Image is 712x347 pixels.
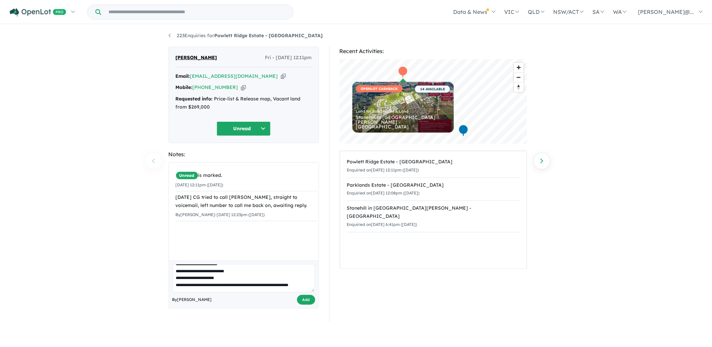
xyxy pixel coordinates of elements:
[347,222,417,227] small: Enquiried on [DATE] 6:41pm ([DATE])
[176,54,217,62] span: [PERSON_NAME]
[176,193,318,210] div: [DATE] CG tried to call [PERSON_NAME], straight to voicemail, left number to call me back on, awa...
[265,54,312,62] span: Fri - [DATE] 12:11pm
[215,32,323,39] strong: Powlett Ridge Estate - [GEOGRAPHIC_DATA]
[347,158,520,166] div: Powlett Ridge Estate - [GEOGRAPHIC_DATA]
[169,32,544,40] nav: breadcrumb
[340,47,527,56] div: Recent Activities:
[514,72,524,82] button: Zoom out
[176,171,198,180] span: Unread
[514,82,524,92] button: Reset bearing to north
[172,296,212,303] span: By [PERSON_NAME]
[352,82,454,133] a: OPENLOT CASHBACK 14 AVAILABLE Land for Sale | House & Land Stonehill in [GEOGRAPHIC_DATA][PERSON_...
[514,73,524,82] span: Zoom out
[347,178,520,201] a: Parklands Estate - [GEOGRAPHIC_DATA]Enquiried on[DATE] 12:08pm ([DATE])
[176,171,318,180] div: is marked.
[398,66,408,78] div: Map marker
[169,32,323,39] a: 223Enquiries forPowlett Ridge Estate - [GEOGRAPHIC_DATA]
[176,96,213,102] strong: Requested info:
[514,63,524,72] button: Zoom in
[169,150,319,159] div: Notes:
[102,5,292,19] input: Try estate name, suburb, builder or developer
[10,8,66,17] img: Openlot PRO Logo White
[347,181,520,189] div: Parklands Estate - [GEOGRAPHIC_DATA]
[176,212,265,217] small: By [PERSON_NAME] - [DATE] 12:23pm ([DATE])
[193,84,238,90] a: [PHONE_NUMBER]
[241,84,246,91] button: Copy
[347,201,520,232] a: Stonehill in [GEOGRAPHIC_DATA][PERSON_NAME] - [GEOGRAPHIC_DATA]Enquiried on[DATE] 6:41pm ([DATE])
[638,8,694,15] span: [PERSON_NAME]@...
[458,124,468,137] div: Map marker
[415,85,450,93] span: 14 AVAILABLE
[217,121,271,136] button: Unread
[347,190,420,195] small: Enquiried on [DATE] 12:08pm ([DATE])
[176,73,190,79] strong: Email:
[356,115,450,129] div: Stonehill in [GEOGRAPHIC_DATA][PERSON_NAME] - [GEOGRAPHIC_DATA]
[176,182,223,187] small: [DATE] 12:11pm ([DATE])
[356,85,403,92] span: OPENLOT CASHBACK
[297,295,315,305] button: Add
[356,110,450,113] div: Land for Sale | House & Land
[347,204,520,221] div: Stonehill in [GEOGRAPHIC_DATA][PERSON_NAME] - [GEOGRAPHIC_DATA]
[347,167,419,172] small: Enquiried on [DATE] 12:11pm ([DATE])
[176,84,193,90] strong: Mobile:
[176,95,312,111] div: Price-list & Release map, Vacant land from $269,000
[340,59,527,144] canvas: Map
[281,73,286,80] button: Copy
[347,155,520,178] a: Powlett Ridge Estate - [GEOGRAPHIC_DATA]Enquiried on[DATE] 12:11pm ([DATE])
[190,73,278,79] a: [EMAIL_ADDRESS][DOMAIN_NAME]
